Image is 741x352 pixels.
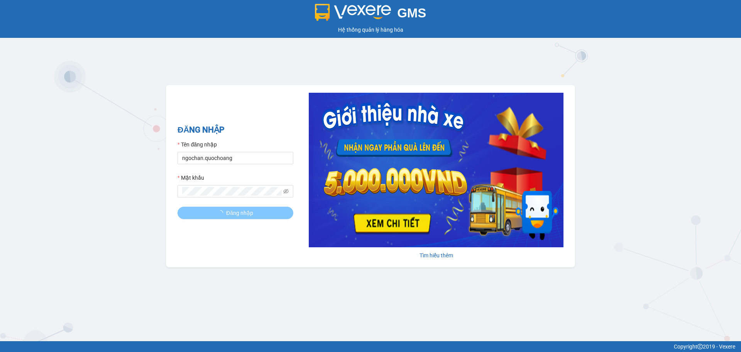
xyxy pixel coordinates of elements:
[697,344,703,349] span: copyright
[178,207,293,219] button: Đăng nhập
[178,124,293,136] h2: ĐĂNG NHẬP
[182,187,282,196] input: Mật khẩu
[178,173,204,182] label: Mật khẩu
[178,140,217,149] label: Tên đăng nhập
[315,12,426,18] a: GMS
[178,152,293,164] input: Tên đăng nhập
[309,93,563,247] img: banner-0
[6,342,735,351] div: Copyright 2019 - Vexere
[2,26,739,34] div: Hệ thống quản lý hàng hóa
[226,209,253,217] span: Đăng nhập
[315,4,391,21] img: logo 2
[283,189,289,194] span: eye-invisible
[397,6,426,20] span: GMS
[218,210,226,216] span: loading
[309,251,563,260] div: Tìm hiểu thêm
